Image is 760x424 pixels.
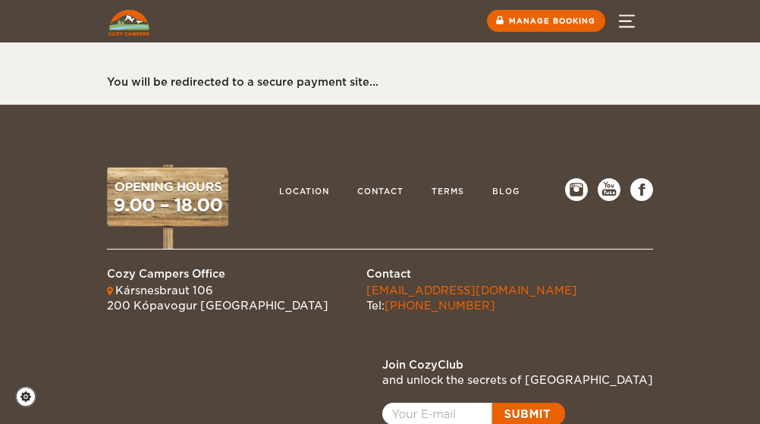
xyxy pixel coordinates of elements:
a: Location [272,178,337,207]
div: and unlock the secrets of [GEOGRAPHIC_DATA] [382,372,653,388]
img: Cozy Campers [108,10,149,36]
a: Blog [485,178,527,207]
div: Cozy Campers Office [107,266,328,281]
a: [PHONE_NUMBER] [385,300,495,312]
div: You will be redirected to a secure payment site... [107,74,638,90]
a: Manage booking [487,10,605,32]
a: [EMAIL_ADDRESS][DOMAIN_NAME] [366,284,577,297]
a: Contact [350,178,411,207]
div: Join CozyClub [382,357,653,372]
div: Kársnesbraut 106 200 Kópavogur [GEOGRAPHIC_DATA] [107,283,328,313]
a: Terms [424,178,472,207]
div: Tel: [366,283,577,313]
a: Cookie settings [15,386,46,407]
div: Contact [366,266,577,281]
